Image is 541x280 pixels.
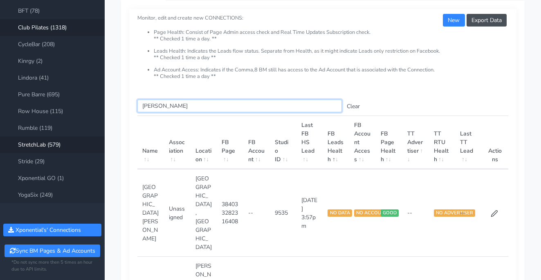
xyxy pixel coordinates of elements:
[243,116,270,169] th: FB Account
[217,169,243,257] td: 384033282316408
[429,116,456,169] th: TT RTU Health
[342,100,365,113] button: Clear
[137,169,164,257] td: [GEOGRAPHIC_DATA][PERSON_NAME]
[191,116,217,169] th: Location
[455,116,482,169] th: Last TT Lead
[164,169,191,257] td: Unassigned
[154,29,508,48] li: Page Health: Consist of Page Admin access check and Real Time Updates Subscription check. ** Chec...
[323,116,349,169] th: FB Leads Health
[482,116,508,169] th: Actions
[402,116,429,169] th: TT Advertiser
[467,14,507,27] button: Export Data
[455,169,482,257] td: --
[402,169,429,257] td: --
[349,116,376,169] th: FB Account Access
[270,116,296,169] th: Studio ID
[381,209,399,217] span: GOOD
[217,116,243,169] th: FB Page
[243,169,270,257] td: --
[137,116,164,169] th: Name
[191,169,217,257] td: [GEOGRAPHIC_DATA],[GEOGRAPHIC_DATA]
[137,100,342,112] input: enter text you want to search
[154,48,508,67] li: Leads Health: Indicates the Leads flow status. Separate from Health, as it might indicate Leads o...
[296,169,323,257] td: [DATE] 3:57pm
[154,67,508,80] li: Ad Account Access: Indicates if the Comma,8 BM still has access to the Ad Account that is associa...
[443,14,465,27] button: New
[11,259,93,273] small: *Do not sync more then 5 times an hour due to API limits.
[3,224,101,236] button: Xponential's' Connections
[434,209,475,217] span: NO ADVERTISER
[296,116,323,169] th: Last FB HS Lead
[4,244,100,257] button: Sync BM Pages & Ad Accounts
[376,116,402,169] th: FB Page Health
[270,169,296,257] td: 9535
[137,8,508,80] small: Monitor, edit and create new CONNECTIONS:
[164,116,191,169] th: Association
[354,209,389,217] span: NO ACCOUNT
[328,209,352,217] span: NO DATA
